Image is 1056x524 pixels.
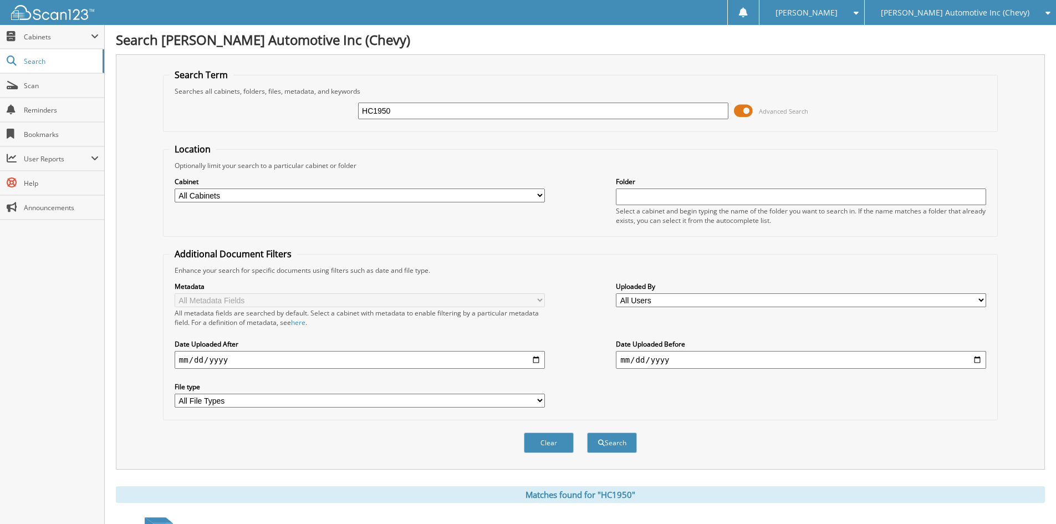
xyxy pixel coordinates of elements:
div: All metadata fields are searched by default. Select a cabinet with metadata to enable filtering b... [175,308,545,327]
h1: Search [PERSON_NAME] Automotive Inc (Chevy) [116,30,1045,49]
img: scan123-logo-white.svg [11,5,94,20]
span: User Reports [24,154,91,164]
button: Search [587,433,637,453]
legend: Search Term [169,69,233,81]
span: Announcements [24,203,99,212]
label: File type [175,382,545,391]
legend: Additional Document Filters [169,248,297,260]
span: Bookmarks [24,130,99,139]
div: Matches found for "HC1950" [116,486,1045,503]
div: Enhance your search for specific documents using filters such as date and file type. [169,266,992,275]
div: Searches all cabinets, folders, files, metadata, and keywords [169,87,992,96]
label: Uploaded By [616,282,986,291]
button: Clear [524,433,574,453]
span: Search [24,57,97,66]
span: Cabinets [24,32,91,42]
label: Date Uploaded After [175,339,545,349]
span: Scan [24,81,99,90]
label: Date Uploaded Before [616,339,986,349]
legend: Location [169,143,216,155]
div: Select a cabinet and begin typing the name of the folder you want to search in. If the name match... [616,206,986,225]
span: [PERSON_NAME] [776,9,838,16]
label: Cabinet [175,177,545,186]
span: Help [24,179,99,188]
label: Metadata [175,282,545,291]
input: start [175,351,545,369]
label: Folder [616,177,986,186]
span: [PERSON_NAME] Automotive Inc (Chevy) [881,9,1029,16]
a: here [291,318,305,327]
div: Optionally limit your search to a particular cabinet or folder [169,161,992,170]
input: end [616,351,986,369]
span: Reminders [24,105,99,115]
span: Advanced Search [759,107,808,115]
